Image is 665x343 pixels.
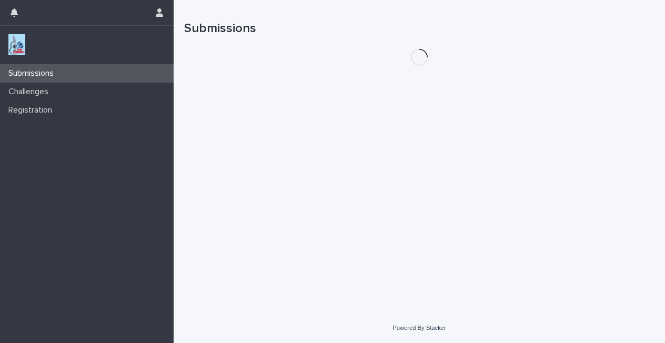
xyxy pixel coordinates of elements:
p: Submissions [4,68,62,78]
p: Challenges [4,87,57,97]
a: Powered By Stacker [392,325,446,331]
h1: Submissions [184,21,654,36]
p: Registration [4,105,61,115]
img: jxsLJbdS1eYBI7rVAS4p [8,34,25,55]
